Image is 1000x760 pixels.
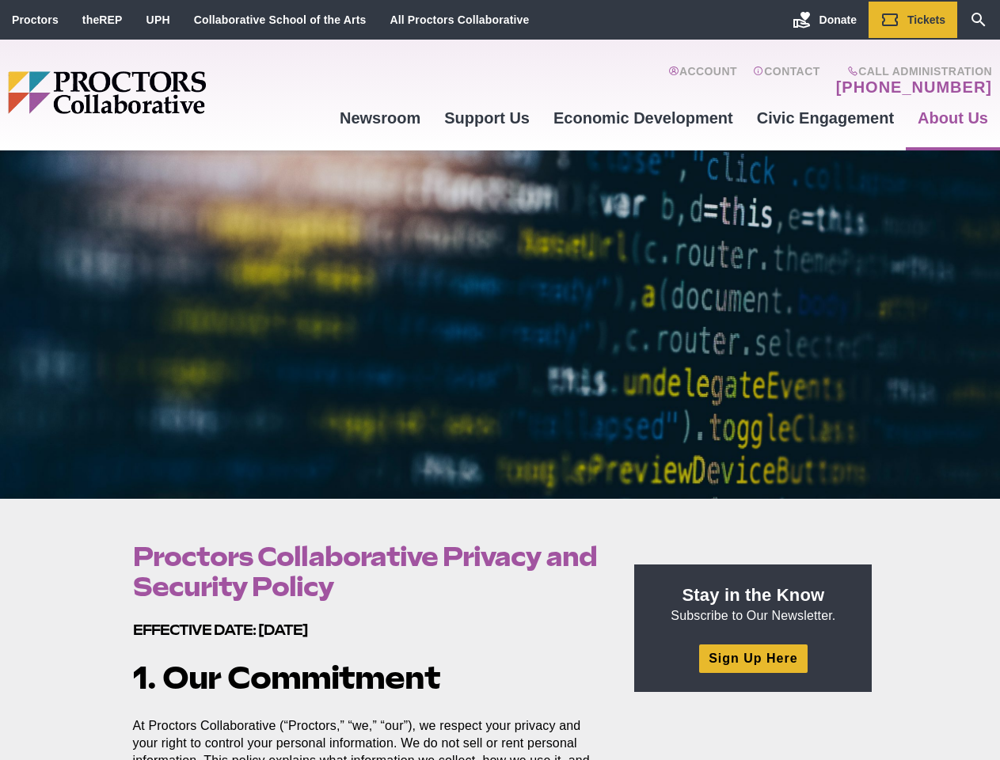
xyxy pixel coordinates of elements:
h3: Effective Date: [DATE] [133,621,599,639]
a: Account [668,65,737,97]
strong: Stay in the Know [683,585,825,605]
a: Search [957,2,1000,38]
h1: 1. Our Commitment [133,660,599,696]
a: Support Us [432,97,542,139]
img: Proctors logo [8,71,328,114]
a: Donate [781,2,869,38]
a: All Proctors Collaborative [390,13,529,26]
p: Subscribe to Our Newsletter. [653,583,853,625]
a: Proctors [12,13,59,26]
a: Contact [753,65,820,97]
a: [PHONE_NUMBER] [836,78,992,97]
a: Economic Development [542,97,745,139]
span: Tickets [907,13,945,26]
h1: Proctors Collaborative Privacy and Security Policy [133,541,599,602]
a: Civic Engagement [745,97,906,139]
span: Call Administration [831,65,992,78]
a: Collaborative School of the Arts [194,13,367,26]
a: About Us [906,97,1000,139]
span: Donate [819,13,857,26]
a: Sign Up Here [699,644,807,672]
a: UPH [146,13,170,26]
a: Newsroom [328,97,432,139]
a: Tickets [869,2,957,38]
a: theREP [82,13,123,26]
